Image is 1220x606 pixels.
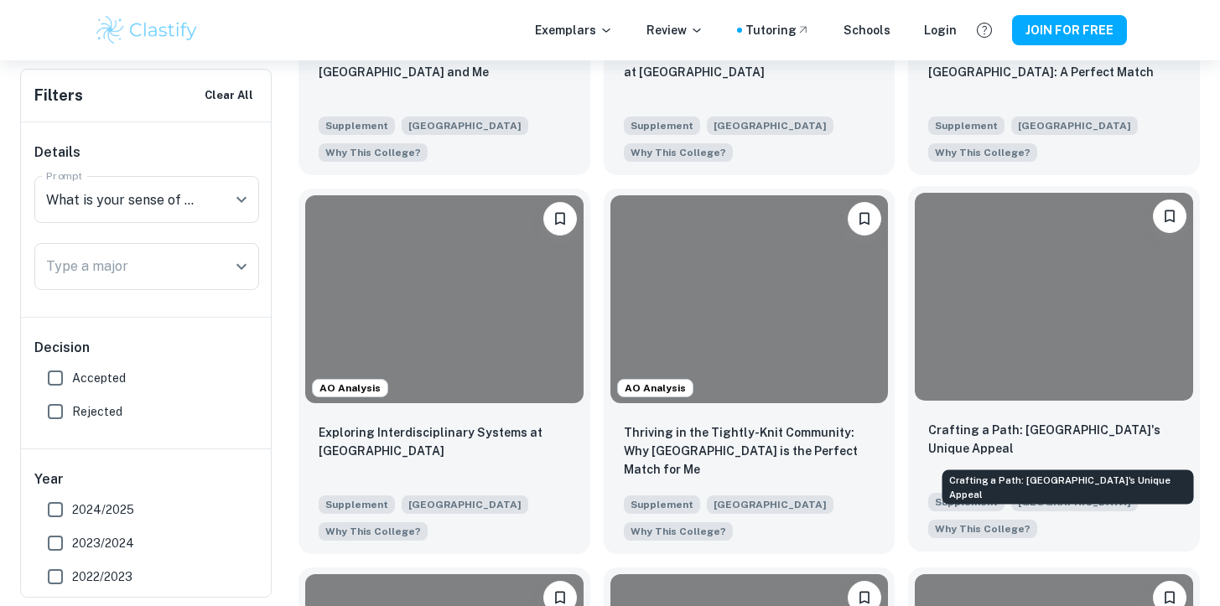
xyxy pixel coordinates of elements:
p: Bridging Opportunities: Duke University and Me [319,44,570,81]
h6: Year [34,469,259,489]
h6: Details [34,142,259,163]
button: Please log in to bookmark exemplars [1153,199,1186,233]
p: Exploring Interdisciplinary Systems at Duke University [319,423,570,460]
span: Supplement [624,117,700,135]
span: What is your sense of Duke as a university and a community, and why do you consider it a good mat... [928,518,1037,538]
a: Tutoring [745,21,810,39]
span: Why This College? [935,145,1031,160]
span: What is your sense of Duke as a university and a community, and why do you consider it a good mat... [319,521,428,541]
span: Supplement [928,117,1005,135]
button: Help and Feedback [970,16,999,44]
p: Exploring Music and Linguistics at Duke: A Perfect Match [928,44,1180,81]
p: Crafting a Path: Duke University's Unique Appeal [928,421,1180,458]
p: Review [646,21,703,39]
p: Thriving in the Tightly-Knit Community: Why Duke University is the Perfect Match for Me [624,423,875,479]
a: Schools [844,21,890,39]
a: AO AnalysisPlease log in to bookmark exemplarsExploring Interdisciplinary Systems at Duke Univers... [299,189,590,555]
span: Supplement [928,493,1005,511]
a: Login [924,21,957,39]
span: Accepted [72,369,126,387]
button: Open [230,188,253,211]
span: Why This College? [325,524,421,539]
span: 2022/2023 [72,567,132,586]
button: Open [230,255,253,278]
span: [GEOGRAPHIC_DATA] [402,495,528,514]
span: Supplement [319,117,395,135]
label: Prompt [46,168,83,183]
button: Please log in to bookmark exemplars [848,202,881,236]
a: AO AnalysisPlease log in to bookmark exemplarsThriving in the Tightly-Knit Community: Why Duke Un... [604,189,896,555]
span: Rejected [72,402,122,421]
p: Embracing Interdisciplinary Storytelling at Duke [624,44,875,81]
button: JOIN FOR FREE [1012,15,1127,45]
span: Supplement [624,495,700,514]
span: What is your sense of Duke as a university and a community, and why do you consider it a good mat... [319,142,428,162]
span: AO Analysis [618,381,693,396]
span: [GEOGRAPHIC_DATA] [1011,117,1138,135]
span: [GEOGRAPHIC_DATA] [707,117,833,135]
span: AO Analysis [313,381,387,396]
span: [GEOGRAPHIC_DATA] [402,117,528,135]
span: Why This College? [631,145,726,160]
h6: Filters [34,84,83,107]
button: Clear All [200,83,257,108]
button: Please log in to bookmark exemplars [543,202,577,236]
span: Why This College? [631,524,726,539]
span: Supplement [319,495,395,514]
h6: Decision [34,338,259,358]
a: Please log in to bookmark exemplarsCrafting a Path: Duke University's Unique AppealSupplement[GEO... [908,189,1200,555]
p: Exemplars [535,21,613,39]
img: Clastify logo [94,13,200,47]
span: What is your sense of Duke as a university and a community, and why do you consider it a good mat... [624,521,733,541]
div: Crafting a Path: [GEOGRAPHIC_DATA]'s Unique Appeal [942,470,1194,505]
span: 2024/2025 [72,500,134,519]
span: [GEOGRAPHIC_DATA] [707,495,833,514]
span: Why This College? [935,521,1031,536]
span: 2023/2024 [72,534,134,552]
span: What is your sense of Duke as a university and a community, and why do you consider it a good mat... [624,142,733,162]
span: Why This College? [325,145,421,160]
span: What is your sense of Duke as a university and a community, and why do you consider it a good mat... [928,142,1037,162]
